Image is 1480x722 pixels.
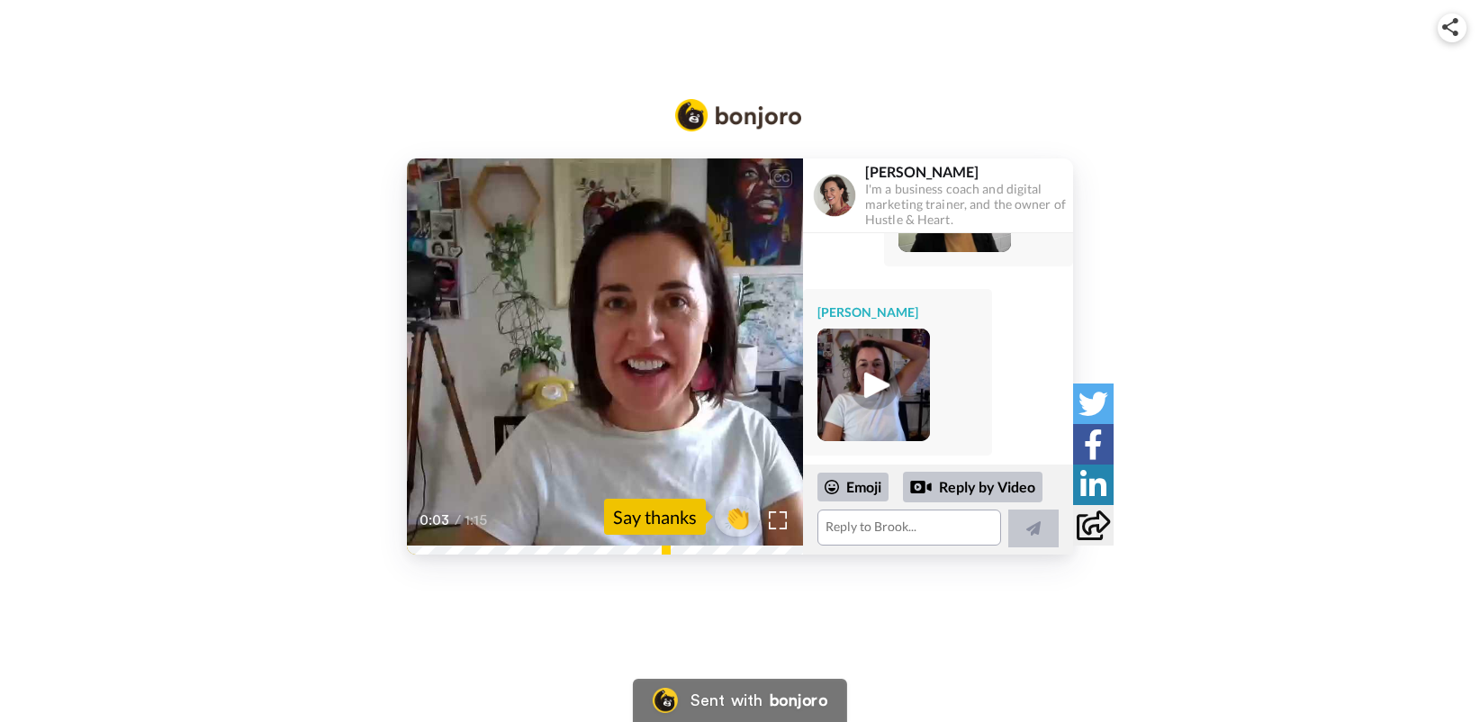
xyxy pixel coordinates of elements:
img: ic_play_thick.png [849,360,898,410]
div: I'm a business coach and digital marketing trainer, and the owner of Hustle & Heart. [865,182,1072,227]
div: Say thanks [604,499,706,535]
img: Bonjoro Logo [675,99,801,131]
span: 👏 [715,502,760,531]
span: 0:03 [420,510,451,531]
div: Reply by Video [910,476,932,498]
div: [PERSON_NAME] [865,163,1072,180]
span: / [455,510,461,531]
button: 👏 [715,496,760,537]
img: c5c670df-8356-4c0c-8be3-13fc288de4a3-thumb.jpg [817,329,930,441]
div: Emoji [817,473,889,501]
img: ic_share.svg [1442,18,1458,36]
div: CC [770,169,792,187]
img: Profile Image [813,174,856,217]
div: Reply by Video [903,472,1042,502]
img: Full screen [769,511,787,529]
span: 1:15 [465,510,496,531]
div: [PERSON_NAME] [817,303,978,321]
